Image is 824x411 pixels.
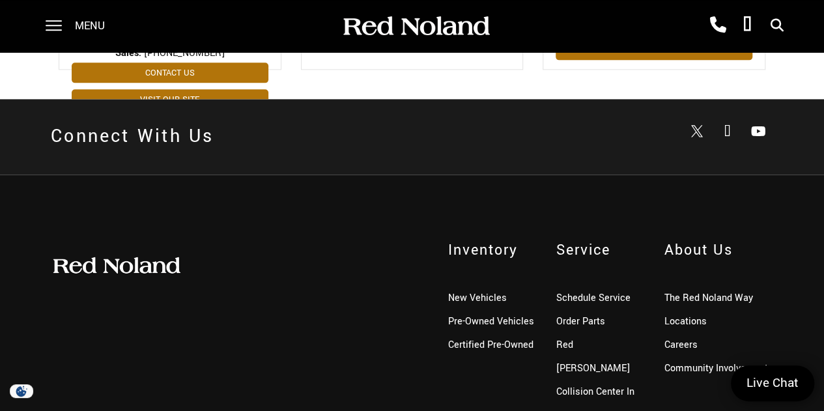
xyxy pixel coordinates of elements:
[72,89,268,109] a: Visit Our Site
[664,240,773,261] span: About Us
[144,46,225,60] span: [PHONE_NUMBER]
[448,315,534,328] a: Pre-Owned Vehicles
[448,291,507,305] a: New Vehicles
[51,119,214,155] h2: Connect With Us
[448,338,533,352] a: Certified Pre-Owned
[556,291,631,305] a: Schedule Service
[745,119,771,145] a: Open Youtube-play in a new window
[51,256,181,276] img: Red Noland Auto Group
[556,315,605,328] a: Order Parts
[448,240,537,261] span: Inventory
[715,119,741,145] a: Open Facebook in a new window
[664,338,698,352] a: Careers
[7,384,36,398] section: Click to Open Cookie Consent Modal
[664,291,753,305] a: The Red Noland Way
[684,119,710,145] a: Open Twitter in a new window
[7,384,36,398] img: Opt-Out Icon
[664,315,707,328] a: Locations
[740,375,805,392] span: Live Chat
[341,15,490,38] img: Red Noland Auto Group
[664,361,768,375] a: Community Involvement
[72,63,268,83] a: Contact Us
[731,365,814,401] a: Live Chat
[556,240,645,261] span: Service
[115,46,141,60] strong: Sales:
